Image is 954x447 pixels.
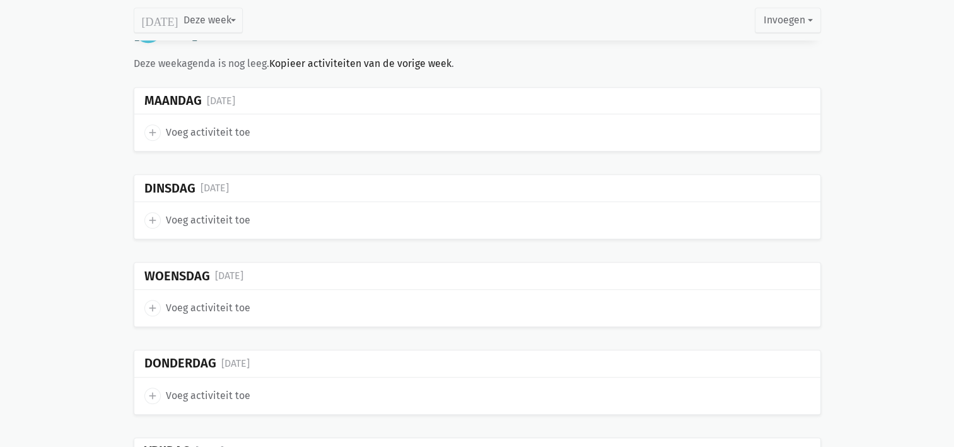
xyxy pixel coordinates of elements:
span: Voeg activiteit toe [166,388,250,404]
div: Deze weekagenda is nog leeg. . [134,56,821,72]
a: add Voeg activiteit toe [144,388,250,404]
div: Dinsdag [144,181,195,196]
div: [DATE] [201,180,229,196]
div: Donderdag [144,356,216,371]
a: add Voeg activiteit toe [144,300,250,316]
i: add [147,127,158,138]
a: Kopieer activiteiten van de vorige week [269,57,451,69]
div: [DATE] [215,268,243,284]
i: [DATE] [142,15,178,26]
button: Invoegen [755,8,820,33]
div: [DATE] [207,93,235,109]
i: add [147,302,158,314]
a: add Voeg activiteit toe [144,212,250,229]
a: add Voeg activiteit toe [144,124,250,141]
span: Voeg activiteit toe [166,124,250,141]
span: Voeg activiteit toe [166,212,250,229]
i: add [147,390,158,402]
button: Deze week [134,8,243,33]
div: Woensdag [144,269,210,283]
div: Maandag [144,93,202,108]
span: Voeg activiteit toe [166,300,250,316]
i: add [147,215,158,226]
div: [DATE] [221,355,250,372]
